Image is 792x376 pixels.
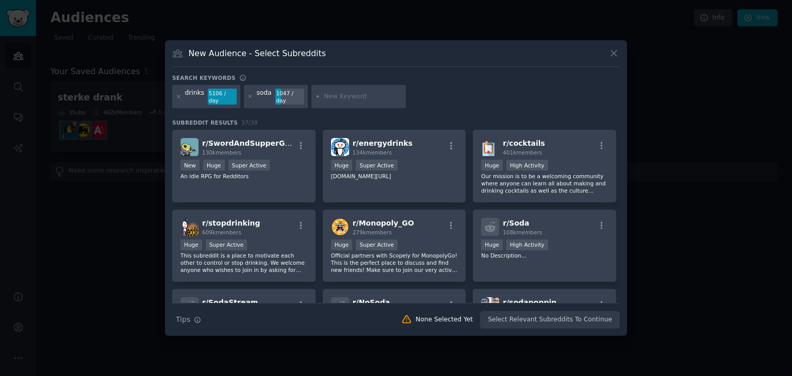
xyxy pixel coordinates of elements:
img: cocktails [481,138,499,156]
div: Super Active [228,160,270,170]
div: Huge [331,240,353,250]
span: r/ SodaStream [202,298,258,306]
img: Monopoly_GO [331,218,349,236]
div: High Activity [506,240,548,250]
div: drinks [185,89,204,105]
div: Huge [481,240,503,250]
button: Tips [172,311,205,329]
span: 279k members [353,229,392,235]
div: soda [256,89,271,105]
span: r/ Soda [503,219,529,227]
div: High Activity [506,160,548,170]
p: Our mission is to be a welcoming community where anyone can learn all about making and drinking c... [481,173,608,194]
span: 108k members [503,229,542,235]
span: 37 / 39 [241,119,258,126]
img: SwordAndSupperGame [180,138,199,156]
div: Huge [203,160,225,170]
span: r/ SwordAndSupperGame [202,139,302,147]
div: Huge [331,160,353,170]
span: r/ sodapoppin [503,298,556,306]
span: r/ Monopoly_GO [353,219,414,227]
div: New [180,160,200,170]
div: 5106 / day [208,89,237,105]
p: [DOMAIN_NAME][URL] [331,173,458,180]
span: 401k members [503,149,542,156]
div: Huge [180,240,202,250]
span: 134k members [353,149,392,156]
span: r/ stopdrinking [202,219,260,227]
img: sodapoppin [481,297,499,315]
input: New Keyword [324,92,402,101]
span: r/ energydrinks [353,139,412,147]
div: Super Active [356,160,398,170]
div: 1047 / day [275,89,304,105]
p: Official partners with Scopely for MonopolyGo! This is the perfect place to discuss and find new ... [331,252,458,274]
h3: New Audience - Select Subreddits [189,48,326,59]
div: Super Active [206,240,247,250]
p: An idle RPG for Redditors [180,173,307,180]
p: This subreddit is a place to motivate each other to control or stop drinking. We welcome anyone w... [180,252,307,274]
span: r/ cocktails [503,139,545,147]
div: Super Active [356,240,398,250]
img: energydrinks [331,138,349,156]
div: None Selected Yet [416,315,473,324]
span: Tips [176,314,190,325]
span: 609k members [202,229,241,235]
div: Huge [481,160,503,170]
span: r/ NoSoda [353,298,390,306]
span: 130k members [202,149,241,156]
p: No Description... [481,252,608,259]
h3: Search keywords [172,74,236,81]
img: stopdrinking [180,218,199,236]
span: Subreddit Results [172,119,238,126]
